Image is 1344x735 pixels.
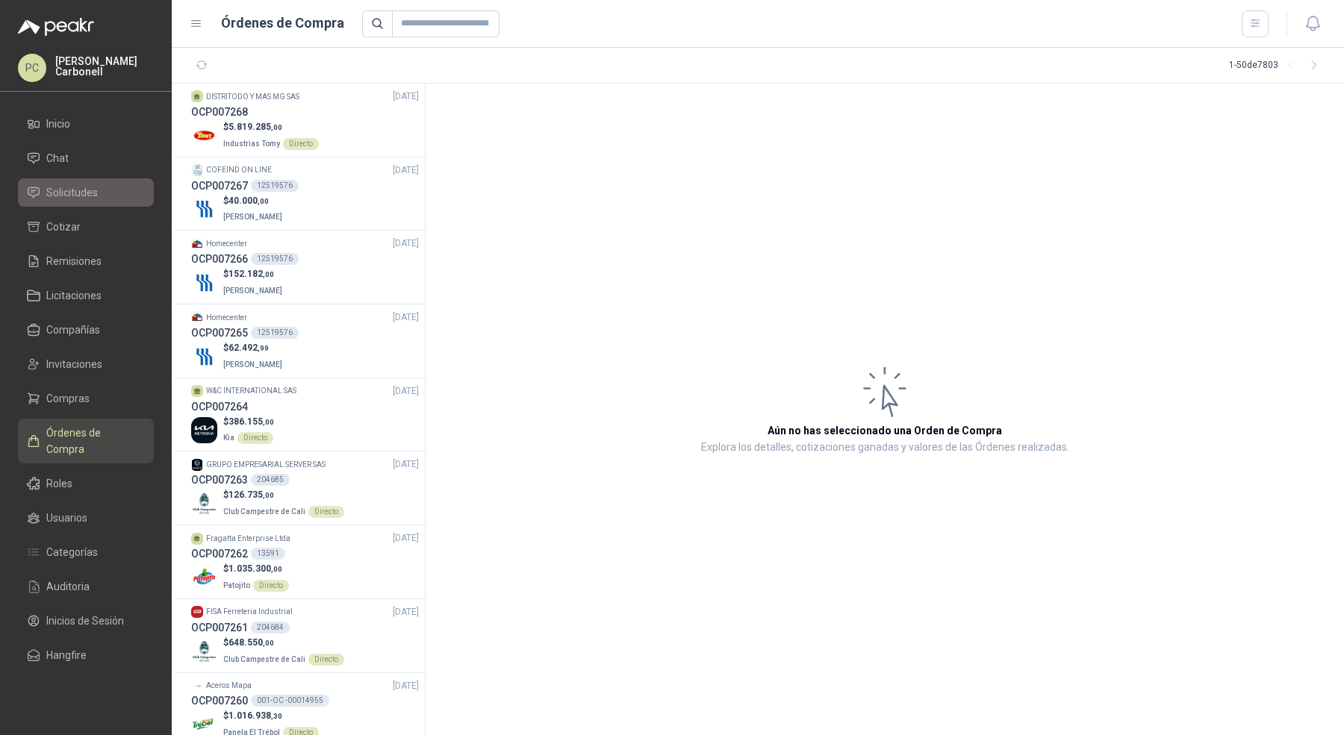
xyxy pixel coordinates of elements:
span: Invitaciones [46,356,102,372]
span: 40.000 [228,196,269,206]
span: ,00 [263,418,274,426]
p: Fragatta Enterprise Ltda [206,533,290,545]
h3: OCP007265 [191,325,248,341]
div: Directo [237,432,273,444]
h3: OCP007260 [191,692,248,709]
span: Compras [46,390,90,407]
p: GRUPO EMPRESARIAL SERVER SAS [206,459,326,471]
span: Licitaciones [46,287,102,304]
a: W&C INTERNATIONAL SAS[DATE] OCP007264Company Logo$386.155,00KiaDirecto [191,384,419,445]
span: Kia [223,434,234,442]
span: 1.016.938 [228,710,282,721]
span: 1.035.300 [228,563,282,574]
span: 62.492 [228,343,269,353]
p: $ [223,194,285,208]
a: Hangfire [18,641,154,669]
p: $ [223,415,274,429]
span: 386.155 [228,416,274,427]
span: ,00 [258,197,269,205]
span: [DATE] [393,310,419,325]
span: [PERSON_NAME] [223,287,282,295]
div: 001-OC -00014955 [251,695,329,707]
span: ,00 [271,565,282,573]
p: $ [223,267,285,281]
img: Company Logo [191,122,217,148]
img: Company Logo [191,638,217,664]
p: W&C INTERNATIONAL SAS [206,385,296,397]
h3: OCP007261 [191,619,248,636]
span: ,30 [271,712,282,720]
h3: OCP007268 [191,104,248,120]
p: Aceros Mapa [206,680,252,692]
span: 5.819.285 [228,122,282,132]
span: [DATE] [393,237,419,251]
a: Auditoria [18,572,154,601]
h3: OCP007267 [191,178,248,194]
span: Club Campestre de Cali [223,655,305,663]
a: Solicitudes [18,178,154,207]
span: Categorías [46,544,98,560]
a: DISTRITODO Y MAS MG SAS[DATE] OCP007268Company Logo$5.819.285,00Industrias TomyDirecto [191,90,419,151]
h1: Órdenes de Compra [221,13,344,34]
span: [DATE] [393,457,419,472]
img: Company Logo [191,490,217,516]
a: Remisiones [18,247,154,275]
span: ,99 [258,344,269,352]
a: Invitaciones [18,350,154,378]
span: [DATE] [393,531,419,545]
div: 204684 [251,622,290,634]
span: [DATE] [393,90,419,104]
a: Inicios de Sesión [18,607,154,635]
a: Categorías [18,538,154,566]
span: Compañías [46,322,100,338]
img: Logo peakr [18,18,94,36]
span: [PERSON_NAME] [223,360,282,369]
span: [PERSON_NAME] [223,213,282,221]
span: Hangfire [46,647,87,663]
a: Compras [18,384,154,413]
p: $ [223,120,319,134]
h3: OCP007263 [191,472,248,488]
p: $ [223,709,319,723]
p: Homecenter [206,312,247,324]
img: Company Logo [191,311,203,323]
p: COFEIND ON LINE [206,164,272,176]
p: Homecenter [206,238,247,250]
img: Company Logo [191,343,217,369]
h3: Aún no has seleccionado una Orden de Compra [768,422,1002,439]
p: FISA Ferreteria Industrial [206,606,293,618]
a: Cotizar [18,213,154,241]
p: $ [223,341,285,355]
a: Company LogoCOFEIND ON LINE[DATE] OCP00726712519576Company Logo$40.000,00[PERSON_NAME] [191,163,419,225]
div: Directo [283,138,319,150]
img: Company Logo [191,238,203,250]
a: Roles [18,469,154,498]
div: 1 - 50 de 7803 [1229,54,1326,78]
a: Órdenes de Compra [18,419,154,463]
div: 13591 [251,548,285,560]
img: Company Logo [191,269,217,295]
span: Cotizar [46,219,81,235]
span: ,00 [263,491,274,499]
span: Industrias Tomy [223,140,280,148]
img: Company Logo [191,196,217,222]
h3: OCP007264 [191,398,248,415]
span: ,00 [263,639,274,647]
a: Usuarios [18,504,154,532]
div: PC [18,54,46,82]
div: 12519576 [251,253,299,265]
a: Company LogoFISA Ferreteria Industrial[DATE] OCP007261204684Company Logo$648.550,00Club Campestre... [191,605,419,666]
div: 204685 [251,474,290,486]
span: [DATE] [393,163,419,178]
a: Company LogoHomecenter[DATE] OCP00726512519576Company Logo$62.492,99[PERSON_NAME] [191,310,419,372]
a: Chat [18,144,154,172]
img: Company Logo [191,680,203,692]
span: Auditoria [46,578,90,595]
p: $ [223,488,344,502]
div: 12519576 [251,180,299,192]
p: Explora los detalles, cotizaciones ganadas y valores de las Órdenes realizadas. [701,439,1069,457]
p: $ [223,562,289,576]
span: Patojito [223,581,250,589]
span: Chat [46,150,69,166]
span: [DATE] [393,384,419,398]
